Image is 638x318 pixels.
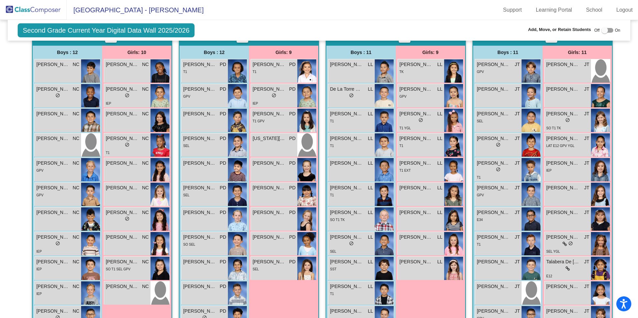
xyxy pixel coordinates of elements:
[594,27,600,33] span: Off
[73,135,79,142] span: NC
[477,119,483,123] span: SEL
[330,86,363,93] span: De La Torre Sage
[142,184,149,191] span: NC
[437,110,442,117] span: LL
[106,151,110,155] span: T1
[399,110,433,117] span: [PERSON_NAME]
[565,118,570,122] span: do_not_disturb_alt
[615,27,620,33] span: On
[253,267,259,271] span: SEL
[106,209,139,216] span: [PERSON_NAME]
[253,110,286,117] span: [PERSON_NAME]
[399,95,406,98] span: GPV
[142,258,149,265] span: NC
[399,160,433,167] span: [PERSON_NAME] Hadassah
[515,234,520,241] span: JT
[368,258,373,265] span: LL
[477,160,510,167] span: [PERSON_NAME]
[498,5,527,15] a: Support
[73,184,79,191] span: NC
[477,218,483,222] span: E34
[289,258,296,265] span: PD
[102,46,172,59] div: Girls: 10
[36,61,70,68] span: [PERSON_NAME]
[142,61,149,68] span: NC
[220,234,226,241] span: PD
[106,86,139,93] span: [PERSON_NAME]
[477,110,510,117] span: [PERSON_NAME]
[368,209,373,216] span: LL
[55,93,60,98] span: do_not_disturb_alt
[330,144,334,148] span: T1
[289,110,296,117] span: PD
[477,308,510,315] span: [PERSON_NAME]
[496,142,501,147] span: do_not_disturb_alt
[183,308,217,315] span: [PERSON_NAME]
[220,86,226,93] span: PD
[546,126,561,130] span: SO T1 TK
[106,102,111,105] span: IEP
[437,135,442,142] span: LL
[142,209,149,216] span: NC
[36,308,70,315] span: [PERSON_NAME][DEMOGRAPHIC_DATA]
[546,61,580,68] span: [PERSON_NAME]
[220,160,226,167] span: PD
[330,292,334,296] span: T1
[220,110,226,117] span: PD
[142,160,149,167] span: NC
[437,184,442,191] span: LL
[220,308,226,315] span: PD
[437,209,442,216] span: LL
[220,184,226,191] span: PD
[289,234,296,241] span: PD
[477,234,510,241] span: [PERSON_NAME]
[36,184,70,191] span: [PERSON_NAME] [PERSON_NAME]
[528,26,591,33] span: Add, Move, or Retain Students
[73,61,79,68] span: NC
[368,86,373,93] span: LL
[36,267,42,271] span: IEP
[106,258,139,265] span: [PERSON_NAME]
[330,308,363,315] span: [PERSON_NAME] Jayden
[106,184,139,191] span: [PERSON_NAME]
[289,184,296,191] span: PD
[399,234,433,241] span: [PERSON_NAME]
[183,144,190,148] span: SEL
[515,110,520,117] span: JT
[584,184,589,191] span: JT
[73,86,79,93] span: NC
[368,184,373,191] span: LL
[289,135,296,142] span: PD
[330,283,363,290] span: [PERSON_NAME]
[330,209,363,216] span: [PERSON_NAME]
[330,218,345,222] span: SO T1 TK
[515,258,520,265] span: JT
[253,160,286,167] span: [PERSON_NAME] Cadence
[220,209,226,216] span: PD
[546,86,580,93] span: [PERSON_NAME]
[546,169,552,172] span: IEP
[477,61,510,68] span: [PERSON_NAME]
[330,110,363,117] span: [PERSON_NAME]
[106,110,139,117] span: [PERSON_NAME]
[183,184,217,191] span: [PERSON_NAME]
[73,234,79,241] span: NC
[253,184,286,191] span: [PERSON_NAME]
[477,135,510,142] span: [PERSON_NAME] Ace
[73,209,79,216] span: NC
[584,61,589,68] span: JT
[546,33,557,43] button: Print Students Details
[546,258,580,265] span: Talabera De [PERSON_NAME]
[546,144,575,148] span: LAT E12 GPV YGL
[399,169,411,172] span: T1 EXT
[368,234,373,241] span: LL
[515,61,520,68] span: JT
[477,283,510,290] span: [PERSON_NAME]
[73,258,79,265] span: NC
[584,209,589,216] span: JT
[584,110,589,117] span: JT
[36,234,70,241] span: [PERSON_NAME]
[515,135,520,142] span: JT
[515,86,520,93] span: JT
[55,241,60,246] span: do_not_disturb_alt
